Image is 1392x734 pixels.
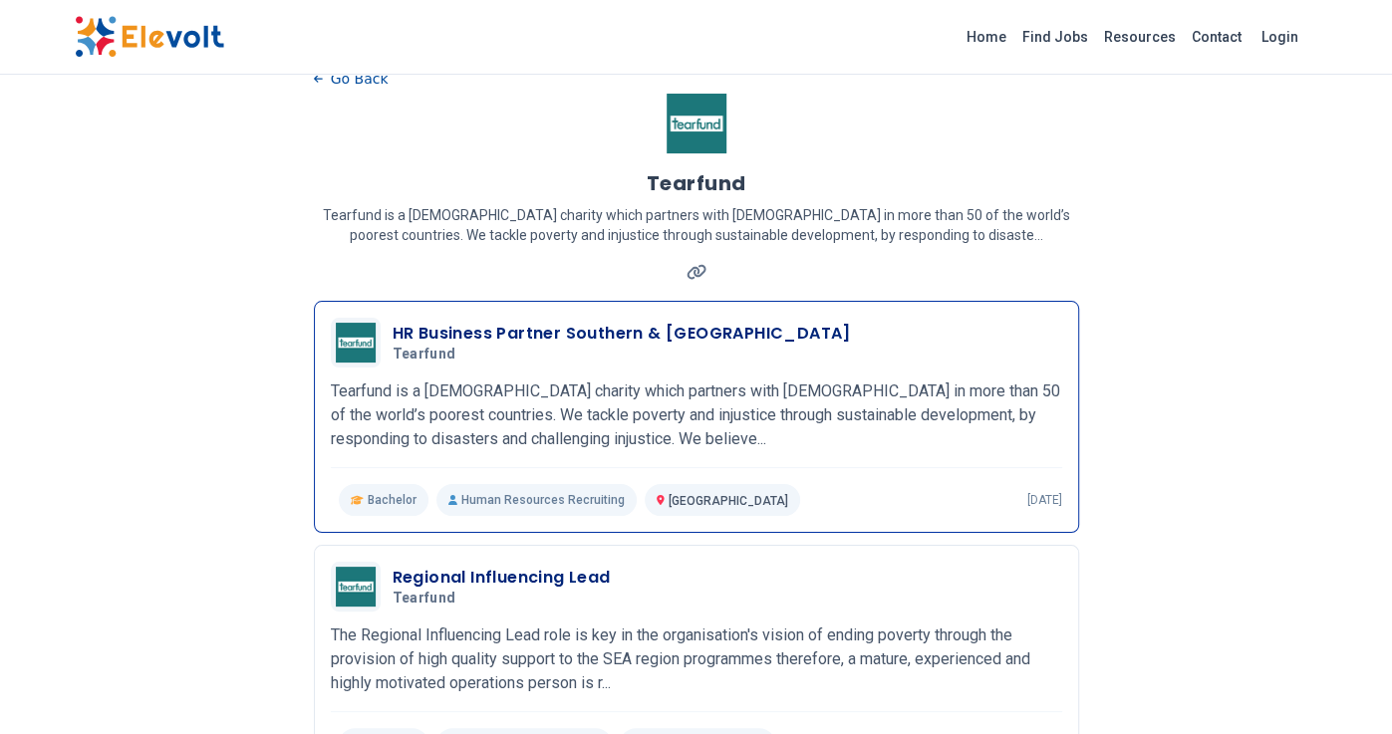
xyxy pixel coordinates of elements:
img: Elevolt [75,16,224,58]
p: The Regional Influencing Lead role is key in the organisation's vision of ending poverty through ... [331,623,1062,695]
a: Home [959,21,1014,53]
p: Human Resources Recruiting [436,484,637,516]
img: Tearfund [667,94,726,153]
p: Tearfund is a [DEMOGRAPHIC_DATA] charity which partners with [DEMOGRAPHIC_DATA] in more than 50 o... [314,205,1079,245]
span: [GEOGRAPHIC_DATA] [669,494,788,508]
a: Find Jobs [1014,21,1096,53]
a: Login [1250,17,1310,57]
iframe: Chat Widget [1292,638,1392,734]
a: TearfundHR Business Partner Southern & [GEOGRAPHIC_DATA]TearfundTearfund is a [DEMOGRAPHIC_DATA] ... [331,318,1062,516]
p: Tearfund is a [DEMOGRAPHIC_DATA] charity which partners with [DEMOGRAPHIC_DATA] in more than 50 o... [331,379,1062,451]
img: Tearfund [336,567,376,607]
h3: Regional Influencing Lead [393,566,611,590]
p: [DATE] [1027,492,1062,508]
img: Tearfund [336,323,376,363]
button: Go Back [314,64,389,94]
a: Contact [1184,21,1250,53]
a: Resources [1096,21,1184,53]
span: Tearfund [393,590,456,608]
span: Bachelor [368,492,417,508]
iframe: Advertisement [75,90,282,687]
span: Tearfund [393,346,456,364]
h3: HR Business Partner Southern & [GEOGRAPHIC_DATA] [393,322,851,346]
h1: Tearfund [647,169,746,197]
iframe: Advertisement [1111,90,1318,687]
